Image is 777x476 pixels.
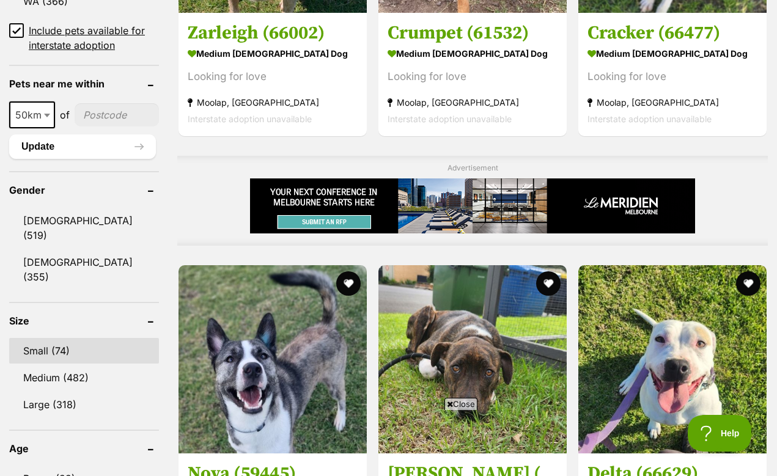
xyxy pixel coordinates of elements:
[9,23,159,53] a: Include pets available for interstate adoption
[378,12,567,136] a: Crumpet (61532) medium [DEMOGRAPHIC_DATA] Dog Looking for love Moolap, [GEOGRAPHIC_DATA] Intersta...
[578,265,767,453] img: Delta (66629) - American Staffordshire Terrier Dog
[75,103,159,126] input: postcode
[9,208,159,248] a: [DEMOGRAPHIC_DATA] (519)
[536,271,561,296] button: favourite
[9,443,159,454] header: Age
[9,315,159,326] header: Size
[388,114,512,124] span: Interstate adoption unavailable
[188,114,312,124] span: Interstate adoption unavailable
[9,78,159,89] header: Pets near me within
[29,23,159,53] span: Include pets available for interstate adoption
[587,94,757,111] strong: Moolap, [GEOGRAPHIC_DATA]
[188,45,358,62] strong: medium [DEMOGRAPHIC_DATA] Dog
[9,101,55,128] span: 50km
[177,156,768,246] div: Advertisement
[250,178,695,233] iframe: Advertisement
[9,392,159,417] a: Large (318)
[336,271,361,296] button: favourite
[388,45,558,62] strong: medium [DEMOGRAPHIC_DATA] Dog
[688,415,753,452] iframe: Help Scout Beacon - Open
[578,12,767,136] a: Cracker (66477) medium [DEMOGRAPHIC_DATA] Dog Looking for love Moolap, [GEOGRAPHIC_DATA] Intersta...
[10,106,54,123] span: 50km
[444,398,477,410] span: Close
[60,108,70,122] span: of
[188,68,358,85] div: Looking for love
[9,185,159,196] header: Gender
[388,68,558,85] div: Looking for love
[9,249,159,290] a: [DEMOGRAPHIC_DATA] (355)
[378,265,567,453] img: Luna (66121) - Staffordshire Bull Terrier Dog
[179,265,367,453] img: Nova (59445) - Siberian Husky Dog
[587,45,757,62] strong: medium [DEMOGRAPHIC_DATA] Dog
[188,94,358,111] strong: Moolap, [GEOGRAPHIC_DATA]
[188,21,358,45] h3: Zarleigh (66002)
[9,365,159,390] a: Medium (482)
[587,68,757,85] div: Looking for love
[388,94,558,111] strong: Moolap, [GEOGRAPHIC_DATA]
[587,114,712,124] span: Interstate adoption unavailable
[388,21,558,45] h3: Crumpet (61532)
[166,415,611,470] iframe: Advertisement
[179,12,367,136] a: Zarleigh (66002) medium [DEMOGRAPHIC_DATA] Dog Looking for love Moolap, [GEOGRAPHIC_DATA] Interst...
[587,21,757,45] h3: Cracker (66477)
[736,271,760,296] button: favourite
[9,338,159,364] a: Small (74)
[9,134,156,159] button: Update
